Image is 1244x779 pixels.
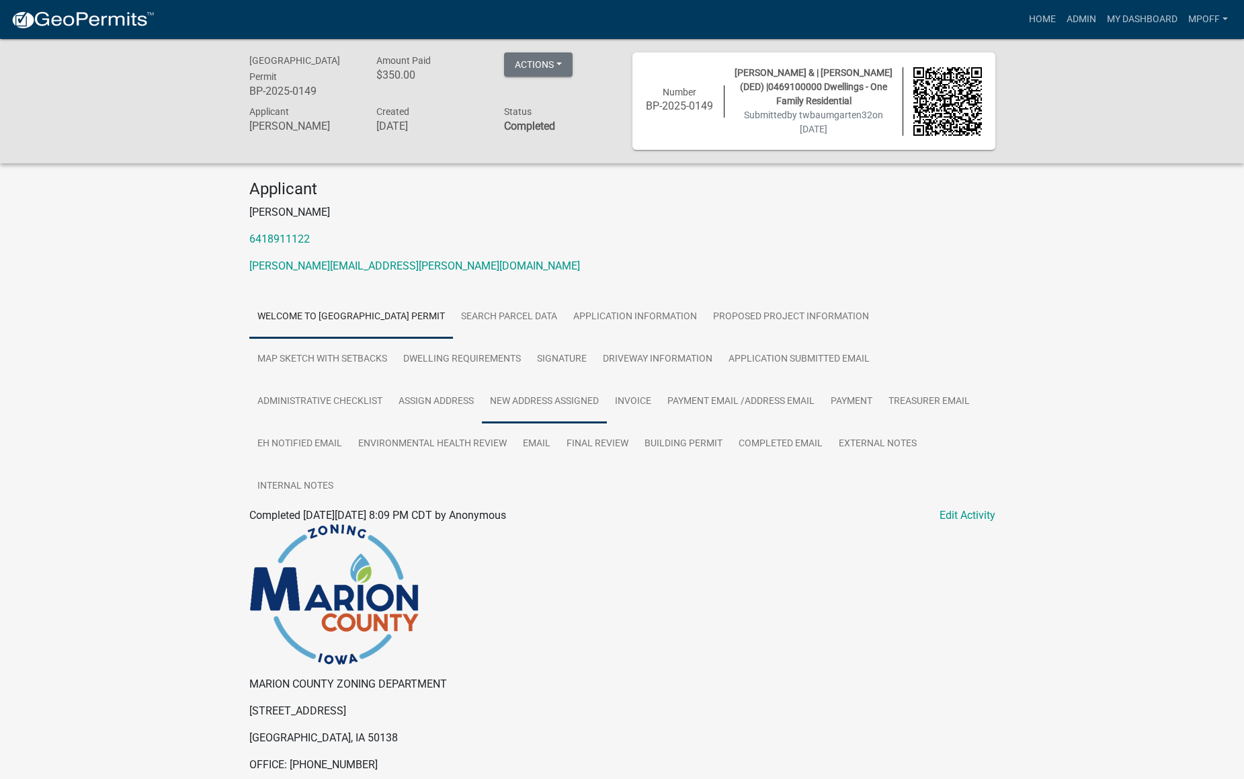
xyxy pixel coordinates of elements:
[1024,7,1061,32] a: Home
[249,233,310,245] a: 6418911122
[249,338,395,381] a: Map Sketch with Setbacks
[659,380,823,423] a: Payment Email /Address Email
[249,465,341,508] a: Internal Notes
[663,87,696,97] span: Number
[1061,7,1102,32] a: Admin
[1183,7,1233,32] a: mpoff
[249,703,995,719] p: [STREET_ADDRESS]
[249,296,453,339] a: Welcome to [GEOGRAPHIC_DATA] Permit
[249,380,390,423] a: Administrative Checklist
[249,676,995,692] p: MARION COUNTY ZONING DEPARTMENT
[529,338,595,381] a: Signature
[504,120,555,132] strong: Completed
[249,259,580,272] a: [PERSON_NAME][EMAIL_ADDRESS][PERSON_NAME][DOMAIN_NAME]
[515,423,558,466] a: Email
[720,338,878,381] a: Application Submitted Email
[880,380,978,423] a: Treasurer Email
[705,296,877,339] a: Proposed Project Information
[249,757,995,773] p: OFFICE: [PHONE_NUMBER]
[940,507,995,524] a: Edit Activity
[249,204,995,220] p: [PERSON_NAME]
[249,730,995,746] p: [GEOGRAPHIC_DATA], IA 50138
[249,120,357,132] h6: [PERSON_NAME]
[249,55,340,82] span: [GEOGRAPHIC_DATA] Permit
[744,110,883,134] span: Submitted on [DATE]
[249,509,506,522] span: Completed [DATE][DATE] 8:09 PM CDT by Anonymous
[482,380,607,423] a: New Address Assigned
[607,380,659,423] a: Invoice
[376,106,409,117] span: Created
[595,338,720,381] a: Driveway Information
[249,106,289,117] span: Applicant
[646,99,714,112] h6: BP-2025-0149
[735,67,893,106] span: [PERSON_NAME] & | [PERSON_NAME] (DED) |0469100000 Dwellings - One Family Residential
[504,106,532,117] span: Status
[249,85,357,97] h6: BP-2025-0149
[558,423,636,466] a: Final Review
[249,524,419,665] img: image_be028ab4-a45e-4790-9d45-118dc00cb89f.png
[390,380,482,423] a: Assign Address
[504,52,573,77] button: Actions
[831,423,925,466] a: External Notes
[249,179,995,199] h4: Applicant
[1102,7,1183,32] a: My Dashboard
[787,110,872,120] span: by twbaumgarten32
[823,380,880,423] a: Payment
[376,120,484,132] h6: [DATE]
[376,69,484,81] h6: $350.00
[453,296,565,339] a: Search Parcel Data
[395,338,529,381] a: Dwelling Requirements
[565,296,705,339] a: Application Information
[913,67,982,136] img: QR code
[350,423,515,466] a: Environmental Health Review
[731,423,831,466] a: Completed Email
[249,423,350,466] a: EH Notified Email
[376,55,431,66] span: Amount Paid
[636,423,731,466] a: Building Permit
